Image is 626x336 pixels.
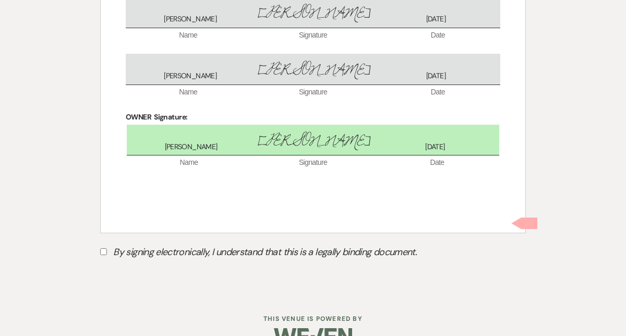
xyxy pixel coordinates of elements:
[251,158,375,168] span: Signature
[126,87,250,98] span: Name
[376,30,500,41] span: Date
[100,244,526,263] label: By signing electronically, I understand that this is a legally binding document.
[375,71,497,81] span: [DATE]
[126,112,187,122] strong: OWNER Signature:
[250,87,375,98] span: Signature
[375,158,499,168] span: Date
[129,71,251,81] span: [PERSON_NAME]
[251,59,374,81] span: [PERSON_NAME]
[375,14,497,25] span: [DATE]
[374,142,496,152] span: [DATE]
[252,130,374,152] span: [PERSON_NAME]
[100,248,107,255] input: By signing electronically, I understand that this is a legally binding document.
[126,30,250,41] span: Name
[129,14,251,25] span: [PERSON_NAME]
[127,158,251,168] span: Name
[130,142,252,152] span: [PERSON_NAME]
[251,2,374,25] span: [PERSON_NAME]
[376,87,500,98] span: Date
[250,30,375,41] span: Signature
